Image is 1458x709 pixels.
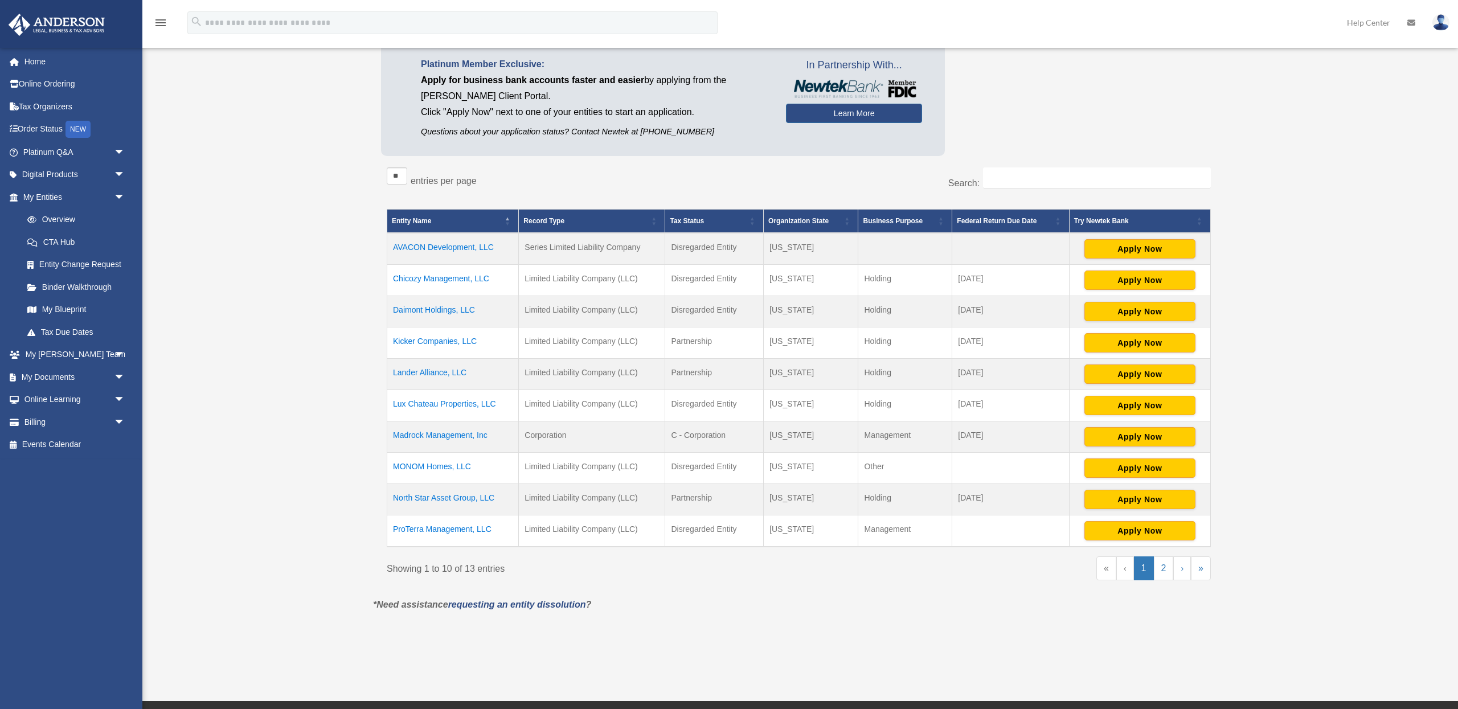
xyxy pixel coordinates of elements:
[858,453,952,484] td: Other
[858,327,952,359] td: Holding
[154,16,167,30] i: menu
[952,327,1069,359] td: [DATE]
[1084,427,1195,446] button: Apply Now
[387,359,519,390] td: Lander Alliance, LLC
[665,265,764,296] td: Disregarded Entity
[8,95,142,118] a: Tax Organizers
[8,343,142,366] a: My [PERSON_NAME] Teamarrow_drop_down
[1084,490,1195,509] button: Apply Now
[5,14,108,36] img: Anderson Advisors Platinum Portal
[1084,271,1195,290] button: Apply Now
[858,296,952,327] td: Holding
[1069,210,1210,233] th: Try Newtek Bank : Activate to sort
[387,421,519,453] td: Madrock Management, Inc
[154,20,167,30] a: menu
[373,600,591,609] em: *Need assistance ?
[448,600,586,609] a: requesting an entity dissolution
[387,210,519,233] th: Entity Name: Activate to invert sorting
[519,233,665,265] td: Series Limited Liability Company
[65,121,91,138] div: NEW
[421,72,769,104] p: by applying from the [PERSON_NAME] Client Portal.
[8,186,137,208] a: My Entitiesarrow_drop_down
[786,104,922,123] a: Learn More
[858,265,952,296] td: Holding
[387,265,519,296] td: Chicozy Management, LLC
[16,276,137,298] a: Binder Walkthrough
[8,433,142,456] a: Events Calendar
[952,484,1069,515] td: [DATE]
[858,515,952,547] td: Management
[411,176,477,186] label: entries per page
[387,484,519,515] td: North Star Asset Group, LLC
[421,75,644,85] span: Apply for business bank accounts faster and easier
[8,388,142,411] a: Online Learningarrow_drop_down
[858,390,952,421] td: Holding
[392,217,431,225] span: Entity Name
[387,296,519,327] td: Daimont Holdings, LLC
[665,296,764,327] td: Disregarded Entity
[8,73,142,96] a: Online Ordering
[1074,214,1193,228] div: Try Newtek Bank
[8,366,142,388] a: My Documentsarrow_drop_down
[952,359,1069,390] td: [DATE]
[190,15,203,28] i: search
[764,359,858,390] td: [US_STATE]
[387,327,519,359] td: Kicker Companies, LLC
[1084,521,1195,540] button: Apply Now
[8,163,142,186] a: Digital Productsarrow_drop_down
[523,217,564,225] span: Record Type
[387,390,519,421] td: Lux Chateau Properties, LLC
[519,453,665,484] td: Limited Liability Company (LLC)
[16,208,131,231] a: Overview
[114,141,137,164] span: arrow_drop_down
[519,296,665,327] td: Limited Liability Company (LLC)
[764,265,858,296] td: [US_STATE]
[957,217,1037,225] span: Federal Return Due Date
[1432,14,1449,31] img: User Pic
[665,327,764,359] td: Partnership
[858,421,952,453] td: Management
[665,453,764,484] td: Disregarded Entity
[421,104,769,120] p: Click "Apply Now" next to one of your entities to start an application.
[519,484,665,515] td: Limited Liability Company (LLC)
[764,515,858,547] td: [US_STATE]
[114,343,137,367] span: arrow_drop_down
[114,388,137,412] span: arrow_drop_down
[764,327,858,359] td: [US_STATE]
[952,210,1069,233] th: Federal Return Due Date: Activate to sort
[764,421,858,453] td: [US_STATE]
[863,217,923,225] span: Business Purpose
[16,321,137,343] a: Tax Due Dates
[665,233,764,265] td: Disregarded Entity
[764,296,858,327] td: [US_STATE]
[1084,239,1195,259] button: Apply Now
[16,298,137,321] a: My Blueprint
[858,210,952,233] th: Business Purpose: Activate to sort
[16,253,137,276] a: Entity Change Request
[1084,458,1195,478] button: Apply Now
[421,125,769,139] p: Questions about your application status? Contact Newtek at [PHONE_NUMBER]
[8,141,142,163] a: Platinum Q&Aarrow_drop_down
[1084,302,1195,321] button: Apply Now
[948,178,980,188] label: Search:
[16,231,137,253] a: CTA Hub
[792,80,916,98] img: NewtekBankLogoSM.png
[1191,556,1211,580] a: Last
[764,210,858,233] th: Organization State: Activate to sort
[1134,556,1154,580] a: 1
[519,327,665,359] td: Limited Liability Company (LLC)
[1154,556,1174,580] a: 2
[952,296,1069,327] td: [DATE]
[114,186,137,209] span: arrow_drop_down
[1084,396,1195,415] button: Apply Now
[665,515,764,547] td: Disregarded Entity
[665,421,764,453] td: C - Corporation
[1084,364,1195,384] button: Apply Now
[114,411,137,434] span: arrow_drop_down
[665,390,764,421] td: Disregarded Entity
[519,515,665,547] td: Limited Liability Company (LLC)
[519,421,665,453] td: Corporation
[1116,556,1134,580] a: Previous
[768,217,829,225] span: Organization State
